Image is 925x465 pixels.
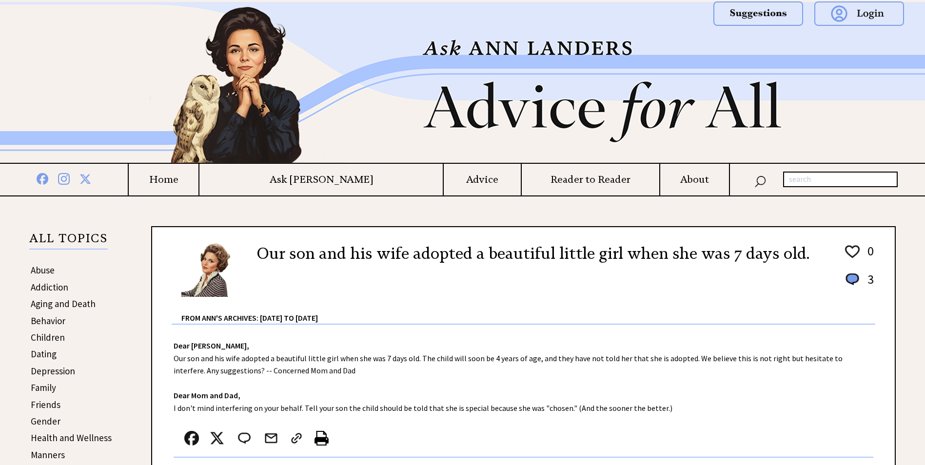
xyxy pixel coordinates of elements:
[783,172,898,187] input: search
[31,365,75,377] a: Depression
[29,233,108,250] p: ALL TOPICS
[210,431,224,446] img: x_small.png
[199,174,443,186] a: Ask [PERSON_NAME]
[31,449,65,461] a: Manners
[31,264,55,276] a: Abuse
[112,2,814,163] img: header2b_v1.png
[181,298,875,324] div: From Ann's Archives: [DATE] to [DATE]
[31,382,56,393] a: Family
[181,242,242,297] img: Ann6%20v2%20small.png
[444,174,520,186] a: Advice
[844,243,861,260] img: heart_outline%201.png
[129,174,198,186] a: Home
[31,315,65,327] a: Behavior
[660,174,729,186] a: About
[814,2,819,163] img: right_new2.png
[754,174,766,188] img: search_nav.png
[58,171,70,185] img: instagram%20blue.png
[174,341,249,350] strong: Dear [PERSON_NAME],
[31,281,68,293] a: Addiction
[236,431,253,446] img: message_round%202.png
[31,331,65,343] a: Children
[713,1,803,26] img: suggestions.png
[79,172,91,185] img: x%20blue.png
[184,431,199,446] img: facebook.png
[174,390,240,400] strong: Dear Mom and Dad,
[31,399,60,410] a: Friends
[31,415,60,427] a: Gender
[31,298,96,310] a: Aging and Death
[863,243,874,270] td: 0
[289,431,304,446] img: link_02.png
[844,271,861,287] img: message_round%201.png
[31,348,57,360] a: Dating
[315,431,329,446] img: printer%20icon.png
[814,1,904,26] img: login.png
[37,171,48,185] img: facebook%20blue.png
[863,271,874,297] td: 3
[522,174,660,186] a: Reader to Reader
[264,431,278,446] img: mail.png
[257,242,809,265] h2: Our son and his wife adopted a beautiful little girl when she was 7 days old.
[31,432,112,444] a: Health and Wellness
